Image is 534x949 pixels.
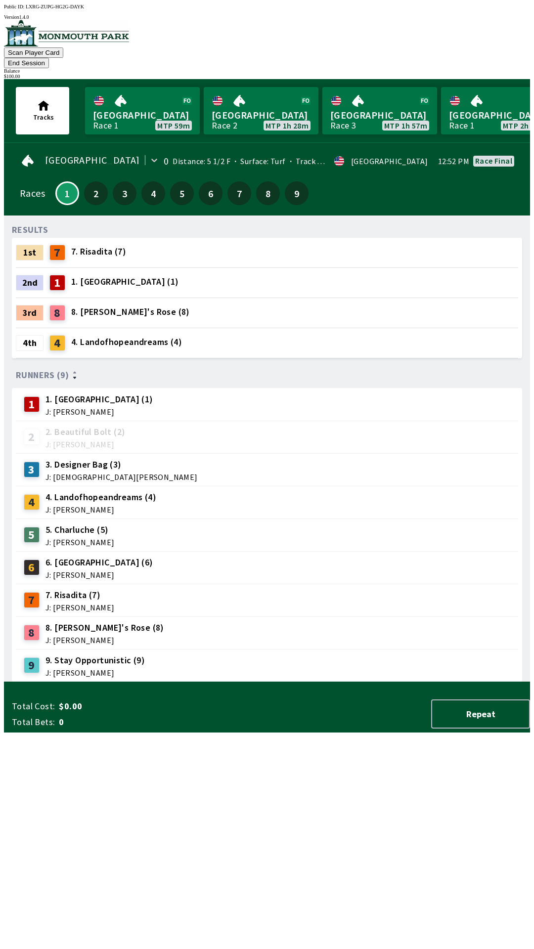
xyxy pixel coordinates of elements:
[431,699,530,729] button: Repeat
[45,571,153,579] span: J: [PERSON_NAME]
[16,275,44,291] div: 2nd
[4,74,530,79] div: $ 100.00
[24,625,40,641] div: 8
[45,654,145,667] span: 9. Stay Opportunistic (9)
[33,113,54,122] span: Tracks
[45,538,114,546] span: J: [PERSON_NAME]
[173,190,191,197] span: 5
[230,190,249,197] span: 7
[45,458,198,471] span: 3. Designer Bag (3)
[322,87,437,134] a: [GEOGRAPHIC_DATA]Race 3MTP 1h 57m
[113,181,136,205] button: 3
[24,494,40,510] div: 4
[24,592,40,608] div: 7
[212,109,311,122] span: [GEOGRAPHIC_DATA]
[45,523,114,536] span: 5. Charluche (5)
[24,396,40,412] div: 1
[45,408,153,416] span: J: [PERSON_NAME]
[157,122,190,129] span: MTP 59m
[55,181,79,205] button: 1
[24,560,40,575] div: 6
[16,245,44,260] div: 1st
[141,181,165,205] button: 4
[87,190,105,197] span: 2
[287,190,306,197] span: 9
[230,156,286,166] span: Surface: Turf
[59,191,76,196] span: 1
[475,157,512,165] div: Race final
[449,122,475,129] div: Race 1
[12,700,55,712] span: Total Cost:
[204,87,318,134] a: [GEOGRAPHIC_DATA]Race 2MTP 1h 28m
[45,621,164,634] span: 8. [PERSON_NAME]'s Rose (8)
[212,122,237,129] div: Race 2
[16,371,69,379] span: Runners (9)
[115,190,134,197] span: 3
[84,181,108,205] button: 2
[49,245,65,260] div: 7
[173,156,230,166] span: Distance: 5 1/2 F
[164,157,169,165] div: 0
[49,275,65,291] div: 1
[45,604,114,611] span: J: [PERSON_NAME]
[285,181,309,205] button: 9
[45,491,156,504] span: 4. Landofhopeandreams (4)
[71,245,126,258] span: 7. Risadita (7)
[93,122,119,129] div: Race 1
[45,669,145,677] span: J: [PERSON_NAME]
[170,181,194,205] button: 5
[256,181,280,205] button: 8
[71,336,182,348] span: 4. Landofhopeandreams (4)
[330,122,356,129] div: Race 3
[85,87,200,134] a: [GEOGRAPHIC_DATA]Race 1MTP 59m
[71,305,190,318] span: 8. [PERSON_NAME]'s Rose (8)
[45,440,125,448] span: J: [PERSON_NAME]
[12,226,48,234] div: RESULTS
[45,589,114,602] span: 7. Risadita (7)
[12,716,55,728] span: Total Bets:
[59,700,215,712] span: $0.00
[16,305,44,321] div: 3rd
[26,4,84,9] span: LXRG-ZUPG-HG2G-DAYK
[351,157,428,165] div: [GEOGRAPHIC_DATA]
[16,370,518,380] div: Runners (9)
[20,189,45,197] div: Races
[384,122,427,129] span: MTP 1h 57m
[4,4,530,9] div: Public ID:
[45,636,164,644] span: J: [PERSON_NAME]
[49,335,65,351] div: 4
[45,393,153,406] span: 1. [GEOGRAPHIC_DATA] (1)
[227,181,251,205] button: 7
[93,109,192,122] span: [GEOGRAPHIC_DATA]
[71,275,179,288] span: 1. [GEOGRAPHIC_DATA] (1)
[24,657,40,673] div: 9
[4,58,49,68] button: End Session
[259,190,277,197] span: 8
[4,20,129,46] img: venue logo
[286,156,373,166] span: Track Condition: Firm
[24,462,40,477] div: 3
[4,47,63,58] button: Scan Player Card
[201,190,220,197] span: 6
[49,305,65,321] div: 8
[45,506,156,514] span: J: [PERSON_NAME]
[16,335,44,351] div: 4th
[45,556,153,569] span: 6. [GEOGRAPHIC_DATA] (6)
[45,426,125,438] span: 2. Beautiful Bolt (2)
[144,190,163,197] span: 4
[4,14,530,20] div: Version 1.4.0
[59,716,215,728] span: 0
[330,109,429,122] span: [GEOGRAPHIC_DATA]
[199,181,222,205] button: 6
[24,429,40,445] div: 2
[16,87,69,134] button: Tracks
[45,156,140,164] span: [GEOGRAPHIC_DATA]
[266,122,309,129] span: MTP 1h 28m
[45,473,198,481] span: J: [DEMOGRAPHIC_DATA][PERSON_NAME]
[4,68,530,74] div: Balance
[438,157,469,165] span: 12:52 PM
[440,708,521,720] span: Repeat
[24,527,40,543] div: 5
